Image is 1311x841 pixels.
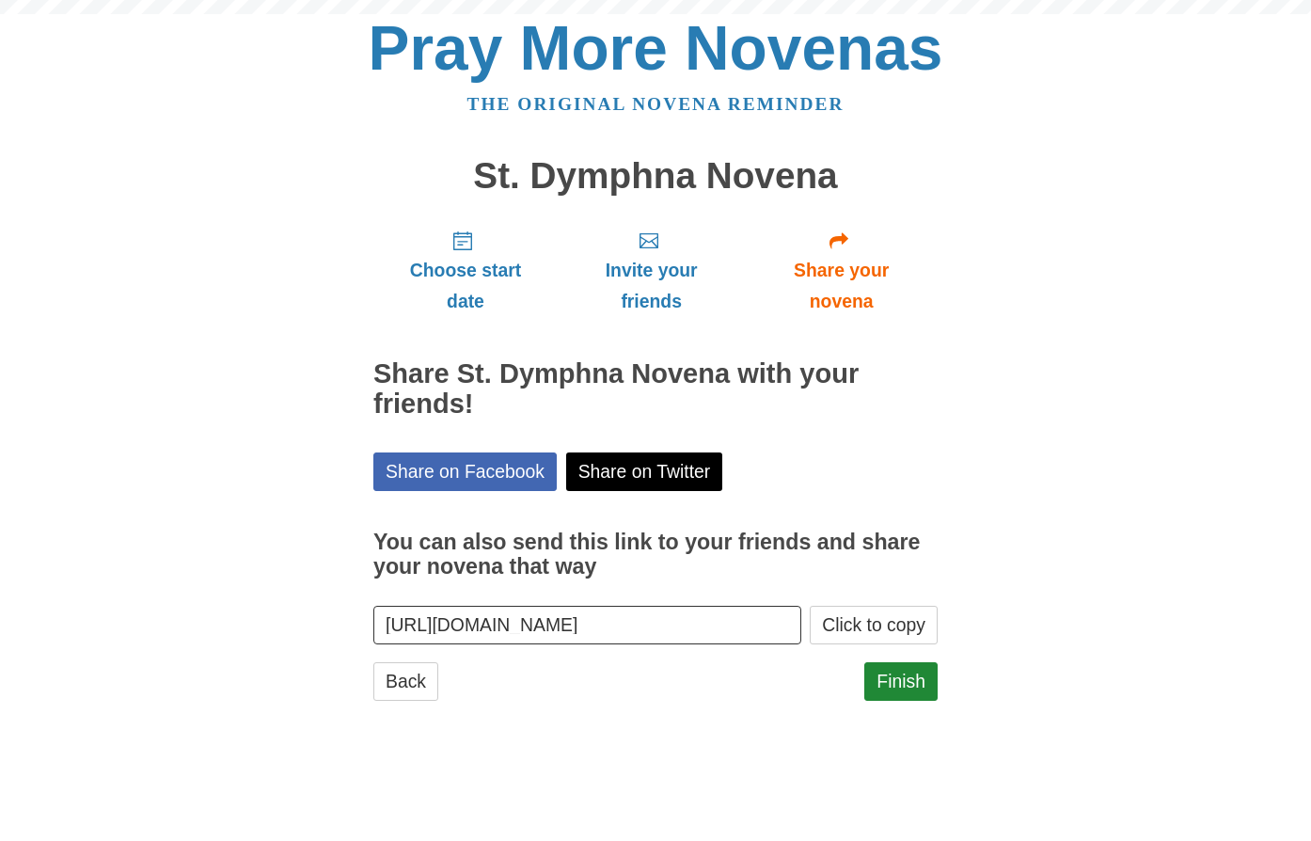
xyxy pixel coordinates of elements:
[373,531,938,579] h3: You can also send this link to your friends and share your novena that way
[577,255,726,317] span: Invite your friends
[558,214,745,326] a: Invite your friends
[392,255,539,317] span: Choose start date
[373,452,557,491] a: Share on Facebook
[373,359,938,420] h2: Share St. Dymphna Novena with your friends!
[810,606,938,644] button: Click to copy
[467,94,845,114] a: The original novena reminder
[566,452,723,491] a: Share on Twitter
[764,255,919,317] span: Share your novena
[373,156,938,197] h1: St. Dymphna Novena
[373,662,438,701] a: Back
[369,13,943,83] a: Pray More Novenas
[864,662,938,701] a: Finish
[373,214,558,326] a: Choose start date
[745,214,938,326] a: Share your novena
